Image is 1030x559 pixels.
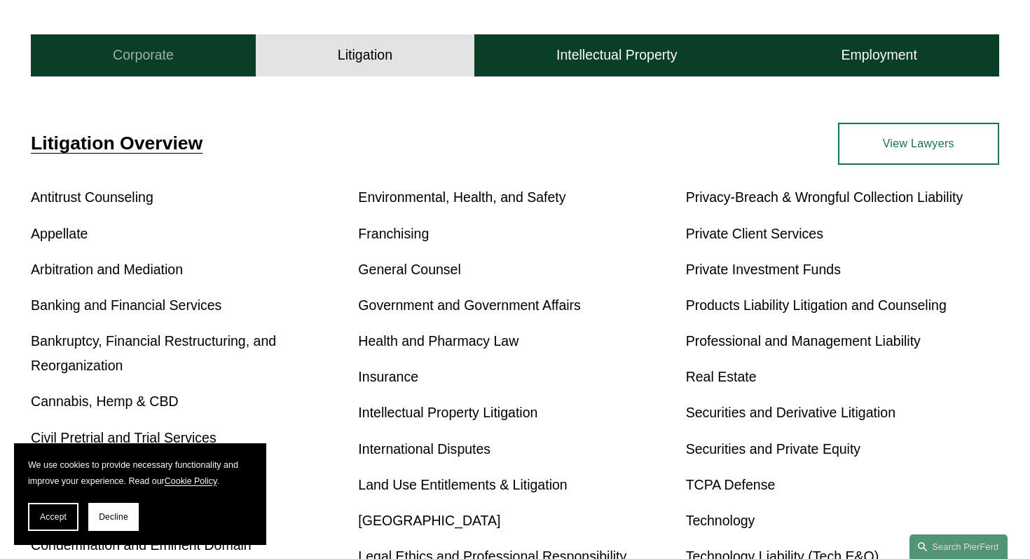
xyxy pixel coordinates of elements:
p: We use cookies to provide necessary functionality and improve your experience. Read our . [28,457,252,489]
a: Technology [686,513,755,528]
a: General Counsel [358,262,460,277]
a: Land Use Entitlements & Litigation [358,477,567,492]
a: International Disputes [358,441,490,457]
a: Professional and Management Liability [686,333,921,349]
a: Cookie Policy [165,476,217,486]
a: Government and Government Affairs [358,297,580,313]
a: View Lawyers [838,123,999,164]
span: Accept [40,512,67,522]
a: Antitrust Counseling [31,189,153,205]
a: Environmental, Health, and Safety [358,189,565,205]
a: Private Investment Funds [686,262,841,277]
a: Franchising [358,226,429,241]
a: Securities and Derivative Litigation [686,405,895,420]
a: Litigation Overview [31,133,202,154]
a: Real Estate [686,369,757,384]
button: Accept [28,503,78,531]
a: Intellectual Property Litigation [358,405,537,420]
a: Privacy-Breach & Wrongful Collection Liability [686,189,963,205]
a: Insurance [358,369,418,384]
a: Condemnation and Eminent Domain [31,537,252,553]
h4: Intellectual Property [556,46,677,64]
a: Cannabis, Hemp & CBD [31,393,178,409]
h4: Litigation [338,46,392,64]
a: TCPA Defense [686,477,776,492]
a: Bankruptcy, Financial Restructuring, and Reorganization [31,333,276,373]
a: Appellate [31,226,88,241]
button: Decline [88,503,139,531]
section: Cookie banner [14,443,266,545]
a: Search this site [909,534,1008,559]
a: Securities and Private Equity [686,441,861,457]
a: Health and Pharmacy Law [358,333,519,349]
a: Banking and Financial Services [31,297,221,313]
a: Arbitration and Mediation [31,262,183,277]
a: Private Client Services [686,226,823,241]
h4: Corporate [113,46,174,64]
a: [GEOGRAPHIC_DATA] [358,513,500,528]
a: Products Liability Litigation and Counseling [686,297,947,313]
span: Decline [99,512,128,522]
h4: Employment [841,46,916,64]
a: Civil Pretrial and Trial Services [31,430,217,445]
